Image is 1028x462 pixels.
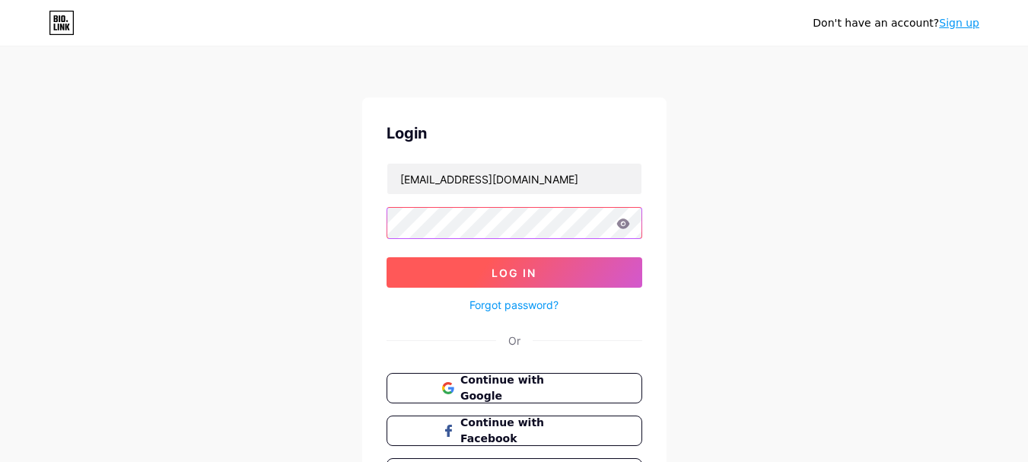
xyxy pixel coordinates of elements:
div: Don't have an account? [813,15,979,31]
span: Continue with Google [460,372,586,404]
a: Sign up [939,17,979,29]
button: Log In [387,257,642,288]
div: Login [387,122,642,145]
a: Forgot password? [469,297,559,313]
button: Continue with Google [387,373,642,403]
input: Username [387,164,641,194]
span: Continue with Facebook [460,415,586,447]
button: Continue with Facebook [387,416,642,446]
div: Or [508,333,520,349]
span: Log In [492,266,536,279]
